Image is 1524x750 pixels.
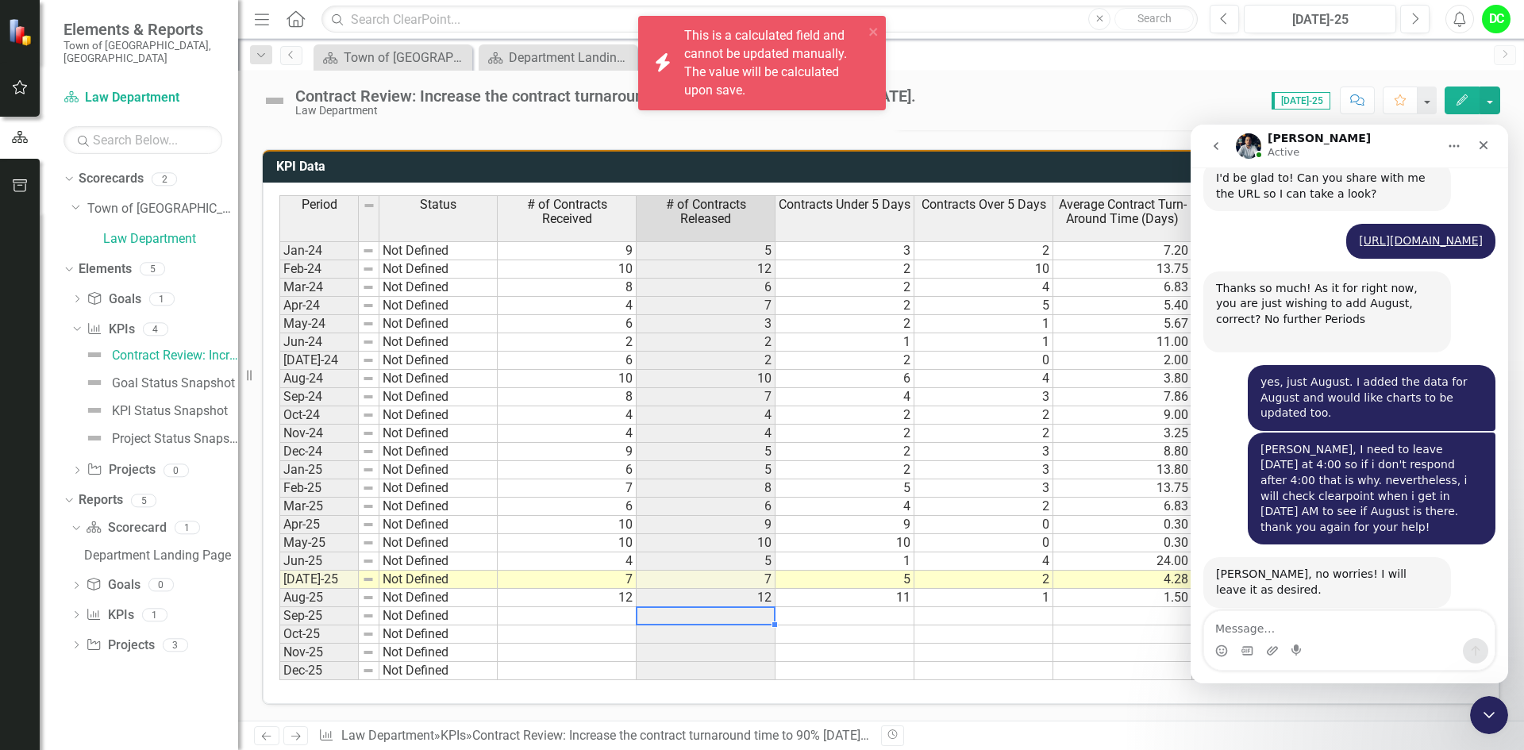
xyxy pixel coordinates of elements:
div: 1 [142,608,167,621]
td: 2 [914,498,1053,516]
div: Contract Review: Increase the contract turnaround time to 90% [DATE] or less by [DATE]. [112,348,238,363]
h3: KPI Data [276,160,565,174]
td: 2 [637,352,775,370]
td: 6 [637,498,775,516]
div: » » [318,727,869,745]
td: 6 [498,461,637,479]
td: 5 [775,571,914,589]
img: 8DAGhfEEPCf229AAAAAElFTkSuQmCC [362,463,375,476]
td: 1.50 [1053,589,1192,607]
td: 3 [914,443,1053,461]
a: KPIs [441,728,466,743]
td: 10 [498,516,637,534]
td: Not Defined [379,352,498,370]
img: 8DAGhfEEPCf229AAAAAElFTkSuQmCC [362,482,375,494]
img: 8DAGhfEEPCf229AAAAAElFTkSuQmCC [362,299,375,312]
td: 7 [637,297,775,315]
a: KPIs [86,606,133,625]
a: Scorecards [79,170,144,188]
td: Feb-24 [279,260,359,279]
td: 7 [637,388,775,406]
img: 8DAGhfEEPCf229AAAAAElFTkSuQmCC [362,390,375,403]
td: 4 [498,406,637,425]
td: 5.67 [1053,315,1192,333]
td: 4 [498,552,637,571]
a: Projects [86,637,154,655]
td: 12 [498,589,637,607]
td: 13.80 [1053,461,1192,479]
img: Not Defined [85,373,104,392]
td: 1 [914,333,1053,352]
a: Department Landing Page [483,48,633,67]
td: Jan-25 [279,461,359,479]
td: Mar-25 [279,498,359,516]
td: 11 [775,589,914,607]
td: 0 [914,534,1053,552]
td: Feb-25 [279,479,359,498]
div: 1 [175,521,200,535]
td: Not Defined [379,625,498,644]
div: 1 [149,292,175,306]
td: Oct-24 [279,406,359,425]
td: 4 [914,279,1053,297]
a: Goal Status Snapshot [81,370,235,395]
td: Sep-24 [279,388,359,406]
img: Not Defined [85,401,104,420]
img: 8DAGhfEEPCf229AAAAAElFTkSuQmCC [362,336,375,348]
img: 8DAGhfEEPCf229AAAAAElFTkSuQmCC [362,427,375,440]
a: Elements [79,260,132,279]
small: Town of [GEOGRAPHIC_DATA], [GEOGRAPHIC_DATA] [63,39,222,65]
a: Project Status Snapshot [81,425,238,451]
td: 2 [775,315,914,333]
div: This is a calculated field and cannot be updated manually. The value will be calculated upon save. [684,27,864,99]
div: Project Status Snapshot [112,432,238,446]
img: 8DAGhfEEPCf229AAAAAElFTkSuQmCC [362,500,375,513]
td: 6 [775,370,914,388]
button: DC [1482,5,1511,33]
td: 5 [637,443,775,461]
td: 4.28 [1053,571,1192,589]
td: 10 [637,534,775,552]
a: Contract Review: Increase the contract turnaround time to 90% [DATE] or less by [DATE]. [81,342,238,367]
button: [DATE]-25 [1244,5,1396,33]
td: 2 [637,333,775,352]
td: 10 [498,534,637,552]
td: 1 [914,315,1053,333]
td: Not Defined [379,498,498,516]
img: 8DAGhfEEPCf229AAAAAElFTkSuQmCC [362,555,375,567]
div: Contract Review: Increase the contract turnaround time to 90% [DATE] or less by [DATE]. [472,728,960,743]
td: 4 [498,297,637,315]
td: 6.83 [1053,498,1192,516]
td: Not Defined [379,461,498,479]
td: 9 [498,443,637,461]
td: 3 [637,315,775,333]
span: Status [420,198,456,212]
img: 8DAGhfEEPCf229AAAAAElFTkSuQmCC [362,281,375,294]
div: 5 [140,263,165,276]
td: 10 [498,260,637,279]
td: 2 [775,260,914,279]
td: Not Defined [379,370,498,388]
td: 2 [775,461,914,479]
td: 24.00 [1053,552,1192,571]
td: 8.80 [1053,443,1192,461]
td: 0.30 [1053,534,1192,552]
td: 10 [498,370,637,388]
div: KPI Status Snapshot [112,404,228,418]
a: Law Department [63,89,222,107]
td: Apr-25 [279,516,359,534]
td: 9 [498,241,637,260]
td: Apr-24 [279,297,359,315]
td: 1 [775,552,914,571]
